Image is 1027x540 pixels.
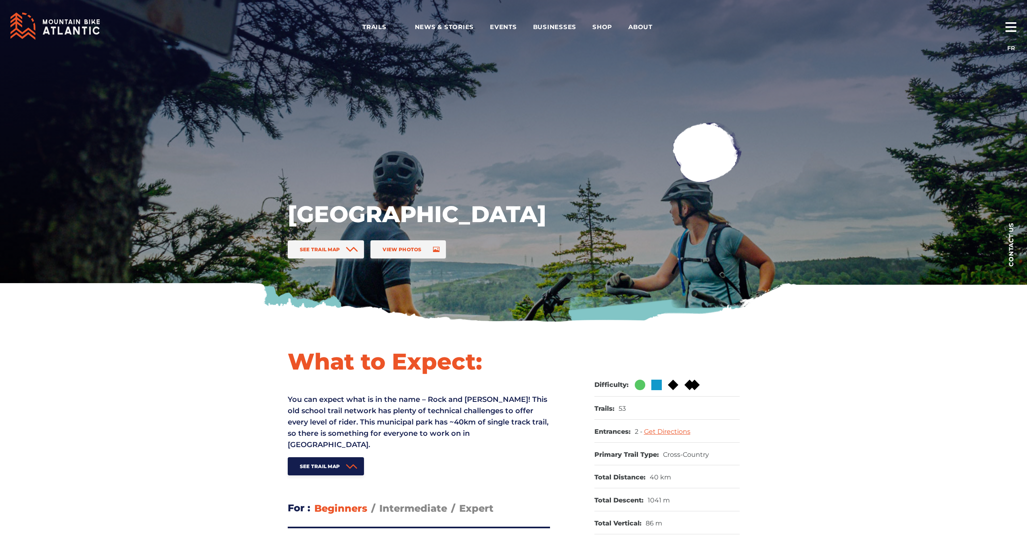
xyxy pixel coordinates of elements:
[644,428,690,435] a: Get Directions
[651,380,662,390] img: Blue Square
[1007,44,1015,52] a: FR
[592,23,612,31] span: Shop
[648,496,670,505] dd: 1041 m
[383,246,421,252] span: View Photos
[650,473,671,482] dd: 40 km
[533,23,577,31] span: Businesses
[594,428,631,436] dt: Entrances:
[663,451,709,459] dd: Cross-Country
[288,394,550,450] p: You can expect what is in the name – Rock and [PERSON_NAME]! This old school trail network has pl...
[635,380,645,390] img: Green Circle
[628,23,665,31] span: About
[646,519,662,528] dd: 86 m
[594,451,659,459] dt: Primary Trail Type:
[362,23,399,31] span: Trails
[668,380,678,390] img: Black Diamond
[635,428,644,435] span: 2
[490,23,517,31] span: Events
[288,200,546,228] h1: [GEOGRAPHIC_DATA]
[415,23,474,31] span: News & Stories
[300,463,340,469] span: See Trail Map
[619,405,626,413] dd: 53
[288,240,364,258] a: See Trail Map
[1008,223,1014,267] span: Contact us
[379,502,447,514] span: Intermediate
[300,246,340,252] span: See Trail Map
[288,457,364,475] a: See Trail Map
[314,502,367,514] span: Beginners
[594,496,644,505] dt: Total Descent:
[288,500,310,517] h3: For
[459,502,494,514] span: Expert
[594,381,629,389] dt: Difficulty:
[684,380,700,390] img: Double Black DIamond
[594,519,642,528] dt: Total Vertical:
[370,240,446,258] a: View Photos
[995,210,1027,279] a: Contact us
[288,347,550,376] h1: What to Expect:
[594,405,615,413] dt: Trails:
[594,473,646,482] dt: Total Distance:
